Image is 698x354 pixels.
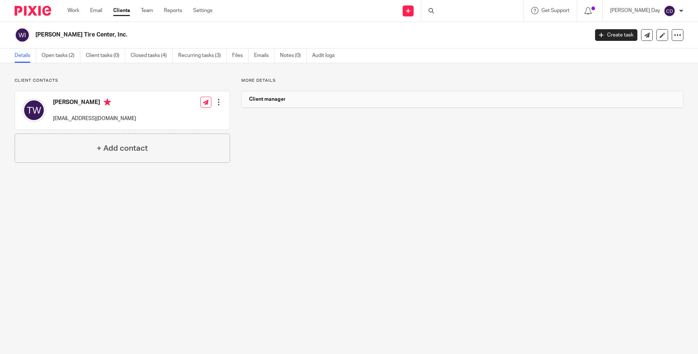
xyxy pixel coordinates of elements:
a: Recurring tasks (3) [178,49,227,63]
img: svg%3E [15,27,30,43]
img: svg%3E [664,5,675,17]
a: Reports [164,7,182,14]
a: Clients [113,7,130,14]
a: Create task [595,29,637,41]
p: [EMAIL_ADDRESS][DOMAIN_NAME] [53,115,136,122]
a: Settings [193,7,212,14]
a: Closed tasks (4) [131,49,173,63]
a: Details [15,49,36,63]
a: Emails [254,49,275,63]
a: Send new email [641,29,653,41]
p: More details [241,78,683,84]
h4: + Add contact [97,143,148,154]
a: Email [90,7,102,14]
img: Pixie [15,6,51,16]
a: Notes (0) [280,49,307,63]
a: Edit client [656,29,668,41]
a: Files [232,49,249,63]
span: Get Support [541,8,569,13]
img: svg%3E [22,99,46,122]
h4: [PERSON_NAME] [53,99,136,108]
p: [PERSON_NAME] Day [610,7,660,14]
a: Work [68,7,79,14]
a: Audit logs [312,49,340,63]
p: Client contacts [15,78,230,84]
a: Team [141,7,153,14]
h2: [PERSON_NAME] Tire Center, Inc. [35,31,474,39]
i: Primary [104,99,111,106]
a: Open tasks (2) [42,49,80,63]
a: Client tasks (0) [86,49,125,63]
h3: Client manager [249,96,286,103]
